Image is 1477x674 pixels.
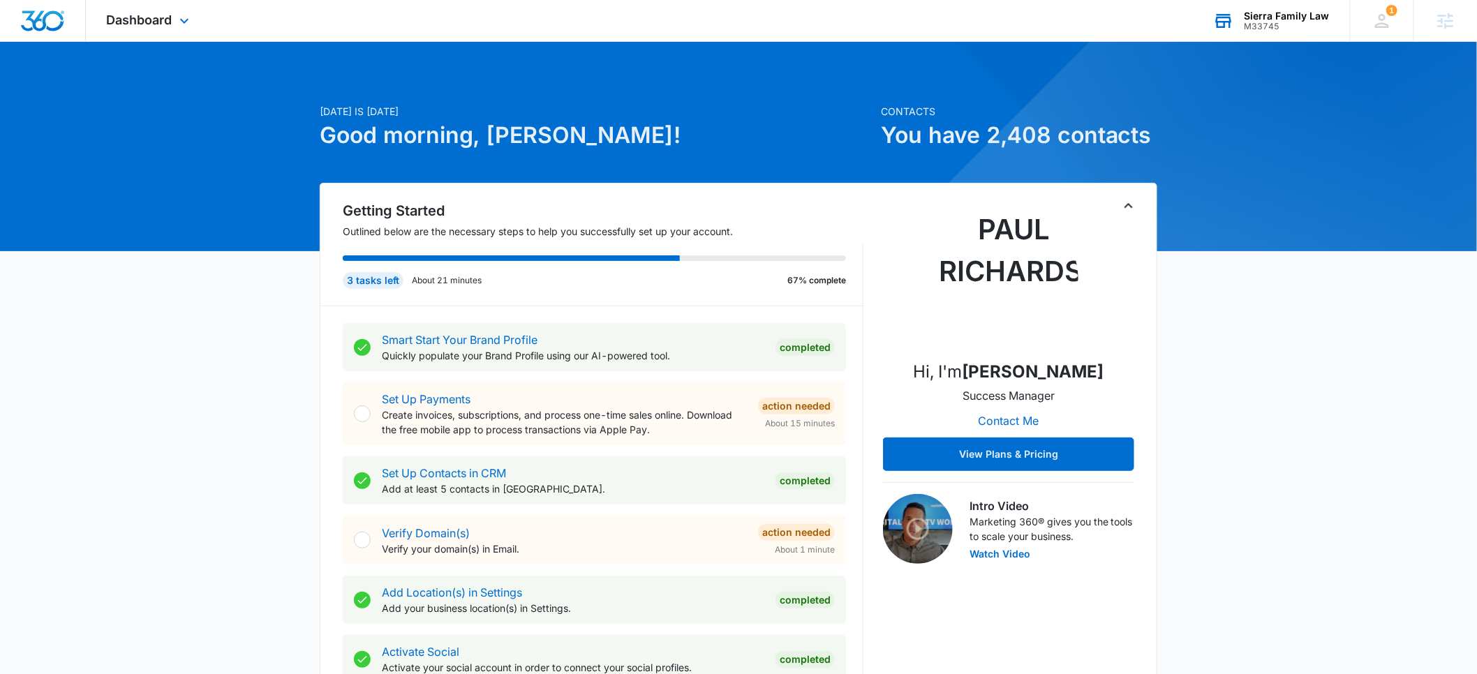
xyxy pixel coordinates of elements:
[1386,5,1397,16] div: notifications count
[382,645,459,659] a: Activate Social
[412,274,482,287] p: About 21 minutes
[883,437,1134,471] button: View Plans & Pricing
[382,466,506,480] a: Set Up Contacts in CRM
[963,387,1055,404] p: Success Manager
[382,541,747,556] p: Verify your domain(s) in Email.
[939,209,1078,348] img: Paul Richardson
[382,348,764,363] p: Quickly populate your Brand Profile using our AI-powered tool.
[970,549,1030,559] button: Watch Video
[914,359,1104,384] p: Hi, I'm
[881,119,1157,152] h1: You have 2,408 contacts
[775,544,835,556] span: About 1 minute
[343,272,403,289] div: 3 tasks left
[107,13,172,27] span: Dashboard
[382,392,470,406] a: Set Up Payments
[382,585,522,599] a: Add Location(s) in Settings
[758,398,835,414] div: Action Needed
[881,104,1157,119] p: Contacts
[787,274,846,287] p: 67% complete
[758,524,835,541] div: Action Needed
[963,361,1104,382] strong: [PERSON_NAME]
[382,407,747,437] p: Create invoices, subscriptions, and process one-time sales online. Download the free mobile app t...
[883,494,953,564] img: Intro Video
[1120,197,1137,214] button: Toggle Collapse
[970,497,1134,514] h3: Intro Video
[1245,10,1330,22] div: account name
[382,601,764,615] p: Add your business location(s) in Settings.
[970,514,1134,544] p: Marketing 360® gives you the tools to scale your business.
[1245,22,1330,31] div: account id
[320,104,873,119] p: [DATE] is [DATE]
[1386,5,1397,16] span: 1
[775,651,835,668] div: Completed
[382,481,764,496] p: Add at least 5 contacts in [GEOGRAPHIC_DATA].
[343,224,863,239] p: Outlined below are the necessary steps to help you successfully set up your account.
[775,592,835,608] div: Completed
[382,333,537,347] a: Smart Start Your Brand Profile
[343,200,863,221] h2: Getting Started
[775,472,835,489] div: Completed
[320,119,873,152] h1: Good morning, [PERSON_NAME]!
[382,526,470,540] a: Verify Domain(s)
[965,404,1053,437] button: Contact Me
[765,417,835,430] span: About 15 minutes
[775,339,835,356] div: Completed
